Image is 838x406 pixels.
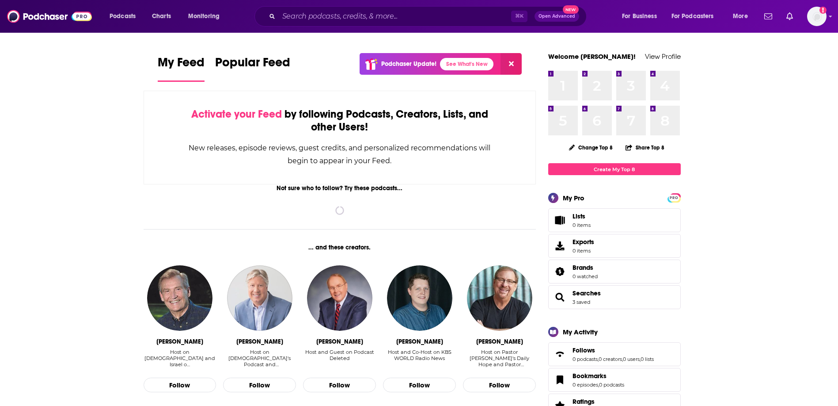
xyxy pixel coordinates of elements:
[807,7,827,26] button: Show profile menu
[807,7,827,26] span: Logged in as KellyG
[381,60,436,68] p: Podchaser Update!
[548,234,681,258] a: Exports
[152,10,171,23] span: Charts
[463,349,536,368] div: Host on Pastor [PERSON_NAME]'s Daily Hope and Pastor [PERSON_NAME]'s Daily Hope on …
[551,265,569,278] a: Brands
[573,356,598,362] a: 0 podcasts
[383,378,456,393] button: Follow
[551,240,569,252] span: Exports
[551,214,569,226] span: Lists
[573,248,594,254] span: 0 items
[144,378,216,393] button: Follow
[227,265,292,331] a: Robert Morris
[223,378,296,393] button: Follow
[467,265,532,331] img: Rick Warren
[573,273,598,280] a: 0 watched
[263,6,595,27] div: Search podcasts, credits, & more...
[387,265,452,331] a: Jim Bulley
[573,398,595,406] span: Ratings
[223,349,296,368] div: Host on [DEMOGRAPHIC_DATA]'s Podcast and [DEMOGRAPHIC_DATA] and [GEOGRAPHIC_DATA] o…
[641,356,654,362] a: 0 lists
[146,9,176,23] a: Charts
[548,208,681,232] a: Lists
[551,374,569,386] a: Bookmarks
[622,10,657,23] span: For Business
[616,9,668,23] button: open menu
[551,348,569,360] a: Follows
[573,238,594,246] span: Exports
[623,356,640,362] a: 0 users
[463,349,536,368] div: Host on Pastor Rick's Daily Hope and Pastor Rick's Daily Hope on …
[383,349,456,368] div: Host and Co-Host on KBS WORLD Radio News
[463,378,536,393] button: Follow
[24,51,31,58] img: tab_domain_overview_orange.svg
[307,265,372,331] img: James Dobson
[625,139,665,156] button: Share Top 8
[14,23,21,30] img: website_grey.svg
[14,14,21,21] img: logo_orange.svg
[761,9,776,24] a: Show notifications dropdown
[573,212,585,220] span: Lists
[191,107,282,121] span: Activate your Feed
[573,289,601,297] a: Searches
[598,356,599,362] span: ,
[156,338,203,345] div: Adrian Rogers
[599,356,622,362] a: 0 creators
[548,260,681,283] span: Brands
[807,7,827,26] img: User Profile
[144,349,216,368] div: Host on Holy Scriptures and Israel o…
[316,338,363,345] div: James Dobson
[476,338,523,345] div: Rick Warren
[573,372,624,380] a: Bookmarks
[599,382,624,388] a: 0 podcasts
[7,8,92,25] img: Podchaser - Follow, Share and Rate Podcasts
[573,382,598,388] a: 0 episodes
[563,5,579,14] span: New
[819,7,827,14] svg: Add a profile image
[188,10,220,23] span: Monitoring
[303,378,376,393] button: Follow
[640,356,641,362] span: ,
[666,9,727,23] button: open menu
[669,194,679,201] a: PRO
[303,349,376,368] div: Host and Guest on Podcast Deleted
[223,349,296,368] div: Host on Gateway Church's Podcast and Holy Scriptures and Israel o…
[573,346,654,354] a: Follows
[538,14,575,19] span: Open Advanced
[215,55,290,82] a: Popular Feed
[383,349,456,361] div: Host and Co-Host on KBS WORLD Radio News
[783,9,796,24] a: Show notifications dropdown
[147,265,212,331] img: Adrian Rogers
[144,184,536,192] div: Not sure who to follow? Try these podcasts...
[511,11,527,22] span: ⌘ K
[548,52,636,61] a: Welcome [PERSON_NAME]!
[279,9,511,23] input: Search podcasts, credits, & more...
[563,328,598,336] div: My Activity
[573,222,591,228] span: 0 items
[188,108,492,134] div: by following Podcasts, Creators, Lists, and other Users!
[551,291,569,303] a: Searches
[158,55,205,75] span: My Feed
[573,212,591,220] span: Lists
[573,398,624,406] a: Ratings
[573,372,607,380] span: Bookmarks
[25,14,43,21] div: v 4.0.25
[303,349,376,361] div: Host and Guest on Podcast Deleted
[88,51,95,58] img: tab_keywords_by_traffic_grey.svg
[144,349,216,368] div: Host on [DEMOGRAPHIC_DATA] and Israel o…
[548,285,681,309] span: Searches
[573,299,590,305] a: 3 saved
[622,356,623,362] span: ,
[103,9,147,23] button: open menu
[573,264,598,272] a: Brands
[188,142,492,167] div: New releases, episode reviews, guest credits, and personalized recommendations will begin to appe...
[215,55,290,75] span: Popular Feed
[548,368,681,392] span: Bookmarks
[563,194,584,202] div: My Pro
[573,264,593,272] span: Brands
